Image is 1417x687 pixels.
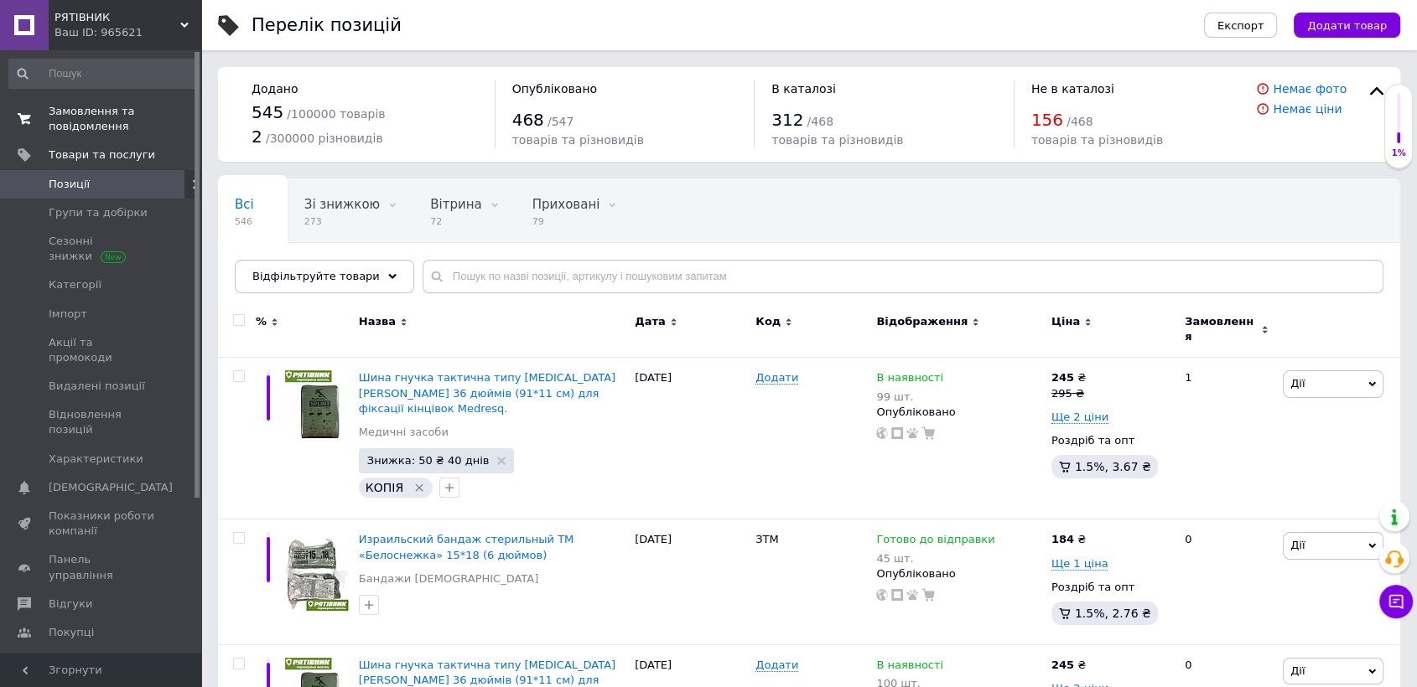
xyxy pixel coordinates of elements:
[755,371,798,385] span: Додати
[1175,358,1279,519] div: 1
[755,659,798,672] span: Додати
[1290,539,1305,551] span: Дії
[252,82,298,96] span: Додано
[1273,82,1347,96] a: Немає фото
[755,533,779,545] span: ЗТМ
[1051,658,1086,673] div: ₴
[49,452,143,467] span: Характеристики
[49,205,148,220] span: Групи та добірки
[876,405,1043,420] div: Опубліковано
[876,566,1043,581] div: Опубліковано
[287,107,385,121] span: / 100000 товарів
[1290,664,1305,677] span: Дії
[49,597,92,612] span: Відгуки
[49,625,94,640] span: Покупці
[1217,19,1264,32] span: Експорт
[1031,82,1114,96] span: Не в каталозі
[49,104,155,134] span: Замовлення та повідомлення
[1185,314,1257,344] span: Замовлення
[1051,371,1074,384] b: 245
[1051,557,1108,571] span: Ще 1 ціна
[771,133,903,147] span: товарів та різновидів
[252,102,283,122] span: 545
[1051,659,1074,671] b: 245
[359,533,574,560] a: Израильский бандаж стерильный ТМ «Белоснежка» 15*18 (6 дюймов)
[512,82,598,96] span: Опубліковано
[235,215,254,228] span: 546
[359,314,396,329] span: Назва
[1075,460,1151,473] span: 1.5%, 3.67 ₴
[512,133,644,147] span: товарів та різновидів
[548,115,574,128] span: / 547
[755,314,781,329] span: Код
[532,215,600,228] span: 79
[235,197,254,212] span: Всі
[1051,411,1108,424] span: Ще 2 ціни
[771,82,836,96] span: В каталозі
[304,215,380,228] span: 273
[49,307,87,322] span: Імпорт
[49,509,155,539] span: Показники роботи компанії
[252,17,402,34] div: Перелік позицій
[235,261,322,276] span: Опубліковані
[1051,314,1080,329] span: Ціна
[631,519,751,645] div: [DATE]
[49,480,173,495] span: [DEMOGRAPHIC_DATA]
[1273,102,1342,116] a: Немає ціни
[413,481,426,494] svg: Видалити мітку
[359,571,538,586] a: Бандажи [DEMOGRAPHIC_DATA]
[1294,13,1400,38] button: Додати товар
[876,533,994,550] span: Готово до відправки
[49,147,155,163] span: Товари та послуги
[366,481,403,494] span: КОПІЯ
[286,532,349,616] img: Израильский бандаж стерильный ТМ «Белоснежка» 15*18 (6 дюймов)
[49,177,90,192] span: Позиції
[1051,532,1086,547] div: ₴
[1051,386,1086,401] div: 295 ₴
[1175,519,1279,645] div: 0
[430,197,481,212] span: Вітрина
[876,659,943,676] span: В наявності
[1031,110,1063,130] span: 156
[532,197,600,212] span: Приховані
[256,314,267,329] span: %
[49,277,101,292] span: Категорії
[1051,370,1086,385] div: ₴
[1067,115,1093,128] span: / 468
[304,197,380,212] span: Зі знижкою
[49,234,155,264] span: Сезонні знижки
[49,335,155,365] span: Акції та промокоди
[54,25,201,40] div: Ваш ID: 965621
[423,260,1383,293] input: Пошук по назві позиції, артикулу і пошуковим запитам
[876,371,943,389] span: В наявності
[1051,533,1074,545] b: 184
[1031,133,1163,147] span: товарів та різновидів
[631,358,751,519] div: [DATE]
[430,215,481,228] span: 72
[1075,607,1151,620] span: 1.5%, 2.76 ₴
[1051,433,1170,448] div: Роздріб та опт
[49,407,155,437] span: Відновлення позицій
[807,115,833,128] span: / 468
[266,132,383,145] span: / 300000 різновидів
[1290,377,1305,390] span: Дії
[1307,19,1387,32] span: Додати товар
[1385,147,1412,159] div: 1%
[252,270,380,282] span: Відфільтруйте товари
[1379,585,1413,618] button: Чат з покупцем
[359,425,449,440] a: Медичні засоби
[49,552,155,582] span: Панель управління
[876,390,943,403] div: 99 шт.
[876,314,968,329] span: Відображення
[8,59,197,89] input: Пошук
[359,371,615,414] a: Шина гнучка тактична типу [MEDICAL_DATA][PERSON_NAME] 36 дюймів (91*11 см) для фіксації кінцівок ...
[512,110,544,130] span: 468
[1204,13,1278,38] button: Експорт
[252,127,262,147] span: 2
[285,370,350,446] img: Шина гнучка тактична типу Splint SAM 36 дюймів (91*11 см) для фіксації кінцівок Medresq.
[635,314,666,329] span: Дата
[49,379,145,394] span: Видалені позиції
[1051,580,1170,595] div: Роздріб та опт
